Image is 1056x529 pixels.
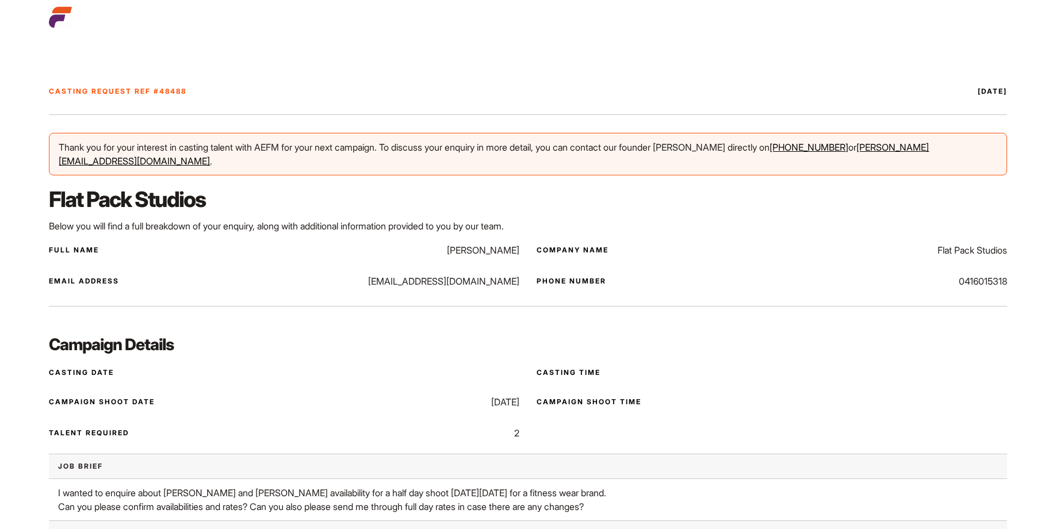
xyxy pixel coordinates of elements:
[959,274,1007,288] p: 0416015318
[49,367,114,378] p: Casting Date
[49,185,1007,214] h2: Flat Pack Studios
[770,141,848,153] a: [PHONE_NUMBER]
[49,454,1007,478] div: Job Brief
[537,397,641,407] p: Campaign Shoot Time
[49,397,155,407] p: Campaign Shoot Date
[49,133,1007,175] div: Thank you for your interest in casting talent with AEFM for your next campaign. To discuss your e...
[447,243,519,257] p: [PERSON_NAME]
[49,219,1007,233] p: Below you will find a full breakdown of your enquiry, along with additional information provided ...
[49,428,129,438] p: Talent Required
[537,276,606,286] p: Phone Number
[491,395,519,409] p: [DATE]
[537,245,609,255] p: Company Name
[938,243,1007,257] p: Flat Pack Studios
[49,245,99,255] p: Full Name
[58,486,997,513] p: I wanted to enquire about [PERSON_NAME] and [PERSON_NAME] availability for a half day shoot [DATE...
[49,333,1007,355] h3: Campaign Details
[368,274,519,288] p: [EMAIL_ADDRESS][DOMAIN_NAME]
[535,86,1007,97] p: [DATE]
[514,426,519,440] p: 2
[537,367,600,378] p: Casting Time
[49,276,119,286] p: Email Address
[49,86,521,97] p: Casting Request Ref #48488
[49,6,72,29] img: cropped-aefm-brand-fav-22-square.png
